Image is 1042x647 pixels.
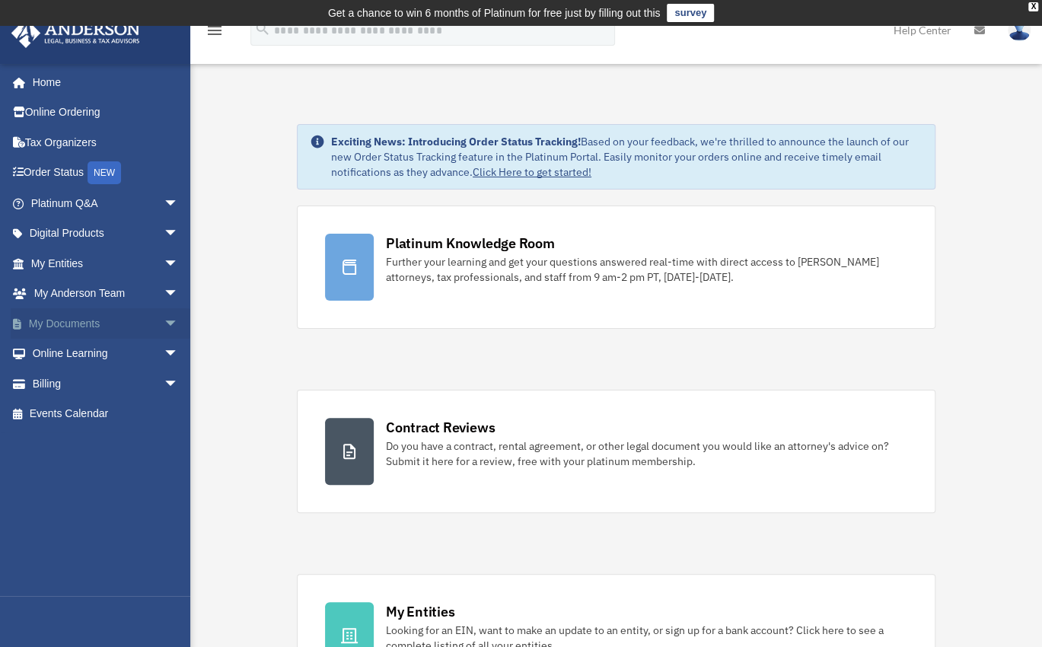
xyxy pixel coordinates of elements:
span: arrow_drop_down [164,308,194,339]
div: Platinum Knowledge Room [386,234,555,253]
a: Digital Productsarrow_drop_down [11,218,202,249]
a: Order StatusNEW [11,158,202,189]
div: Get a chance to win 6 months of Platinum for free just by filling out this [328,4,661,22]
a: menu [206,27,224,40]
i: menu [206,21,224,40]
a: Contract Reviews Do you have a contract, rental agreement, or other legal document you would like... [297,390,935,513]
i: search [254,21,271,37]
div: Further your learning and get your questions answered real-time with direct access to [PERSON_NAM... [386,254,907,285]
span: arrow_drop_down [164,188,194,219]
a: Tax Organizers [11,127,202,158]
img: User Pic [1008,19,1031,41]
a: Click Here to get started! [473,165,591,179]
div: NEW [88,161,121,184]
span: arrow_drop_down [164,339,194,370]
a: My Entitiesarrow_drop_down [11,248,202,279]
a: Online Ordering [11,97,202,128]
img: Anderson Advisors Platinum Portal [7,18,145,48]
div: Contract Reviews [386,418,495,437]
a: Online Learningarrow_drop_down [11,339,202,369]
span: arrow_drop_down [164,248,194,279]
a: Billingarrow_drop_down [11,368,202,399]
a: Platinum Q&Aarrow_drop_down [11,188,202,218]
span: arrow_drop_down [164,218,194,250]
strong: Exciting News: Introducing Order Status Tracking! [331,135,581,148]
div: My Entities [386,602,454,621]
a: survey [667,4,714,22]
a: My Documentsarrow_drop_down [11,308,202,339]
div: close [1028,2,1038,11]
span: arrow_drop_down [164,368,194,400]
a: Events Calendar [11,399,202,429]
div: Based on your feedback, we're thrilled to announce the launch of our new Order Status Tracking fe... [331,134,923,180]
span: arrow_drop_down [164,279,194,310]
a: Platinum Knowledge Room Further your learning and get your questions answered real-time with dire... [297,206,935,329]
a: Home [11,67,194,97]
div: Do you have a contract, rental agreement, or other legal document you would like an attorney's ad... [386,438,907,469]
a: My Anderson Teamarrow_drop_down [11,279,202,309]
